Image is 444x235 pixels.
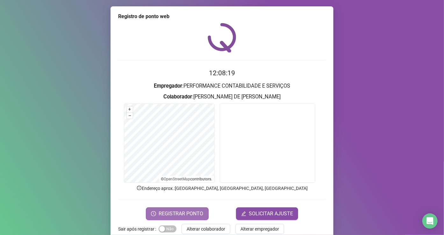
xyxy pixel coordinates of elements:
span: Alterar colaborador [187,225,225,232]
label: Sair após registrar [118,224,159,234]
img: QRPoint [208,23,236,52]
h3: : PERFORMANCE CONTABILIDADE E SERVIÇOS [118,82,326,90]
strong: Empregador [154,83,182,89]
h3: : [PERSON_NAME] DE [PERSON_NAME] [118,93,326,101]
button: REGISTRAR PONTO [146,207,209,220]
span: REGISTRAR PONTO [159,210,204,218]
button: + [127,106,133,112]
div: Registro de ponto web [118,13,326,20]
li: © contributors. [161,177,212,181]
span: Alterar empregador [240,225,279,232]
button: editSOLICITAR AJUSTE [236,207,298,220]
div: Open Intercom Messenger [422,213,438,229]
span: info-circle [136,185,142,191]
time: 12:08:19 [209,69,235,77]
p: Endereço aprox. : [GEOGRAPHIC_DATA], [GEOGRAPHIC_DATA], [GEOGRAPHIC_DATA] [118,185,326,192]
button: Alterar empregador [235,224,284,234]
a: OpenStreetMap [164,177,190,181]
span: clock-circle [151,211,156,216]
span: SOLICITAR AJUSTE [249,210,293,218]
button: Alterar colaborador [182,224,230,234]
span: edit [241,211,246,216]
button: – [127,113,133,119]
strong: Colaborador [163,94,192,100]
